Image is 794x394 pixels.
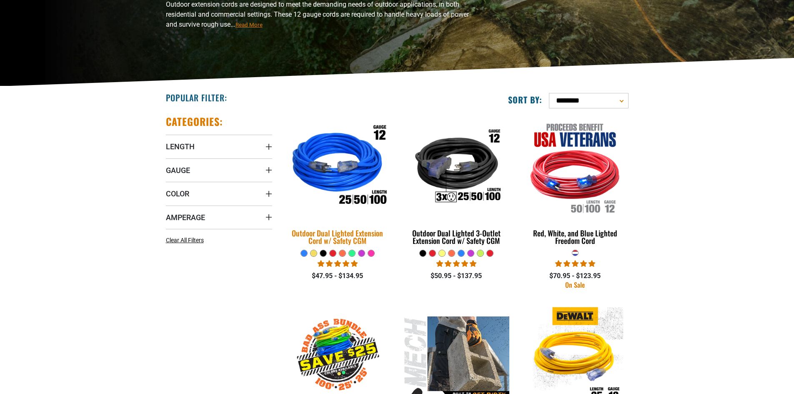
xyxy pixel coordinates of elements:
div: Outdoor Dual Lighted Extension Cord w/ Safety CGM [285,229,391,244]
div: Red, White, and Blue Lighted Freedom Cord [522,229,628,244]
span: 4.81 stars [318,260,358,268]
a: Clear All Filters [166,236,207,245]
span: Color [166,189,189,198]
div: $50.95 - $137.95 [403,271,509,281]
span: 4.80 stars [436,260,476,268]
div: $47.95 - $134.95 [285,271,391,281]
a: Outdoor Dual Lighted 3-Outlet Extension Cord w/ Safety CGM Outdoor Dual Lighted 3-Outlet Extensio... [403,115,509,249]
summary: Amperage [166,206,272,229]
a: Outdoor Dual Lighted Extension Cord w/ Safety CGM Outdoor Dual Lighted Extension Cord w/ Safety CGM [285,115,391,249]
span: 5.00 stars [555,260,595,268]
a: Red, White, and Blue Lighted Freedom Cord Red, White, and Blue Lighted Freedom Cord [522,115,628,249]
summary: Color [166,182,272,205]
span: Clear All Filters [166,237,204,243]
span: Read More [235,22,263,28]
span: Length [166,142,195,151]
div: Outdoor Dual Lighted 3-Outlet Extension Cord w/ Safety CGM [403,229,509,244]
img: Outdoor Dual Lighted Extension Cord w/ Safety CGM [279,114,396,221]
span: Outdoor extension cords are designed to meet the demanding needs of outdoor applications, in both... [166,0,469,28]
summary: Gauge [166,158,272,182]
span: Amperage [166,213,205,222]
div: On Sale [522,281,628,288]
img: Red, White, and Blue Lighted Freedom Cord [523,119,628,215]
span: Gauge [166,166,190,175]
h2: Popular Filter: [166,92,227,103]
summary: Length [166,135,272,158]
h2: Categories: [166,115,223,128]
label: Sort by: [508,94,542,105]
img: Outdoor Dual Lighted 3-Outlet Extension Cord w/ Safety CGM [404,119,509,215]
div: $70.95 - $123.95 [522,271,628,281]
